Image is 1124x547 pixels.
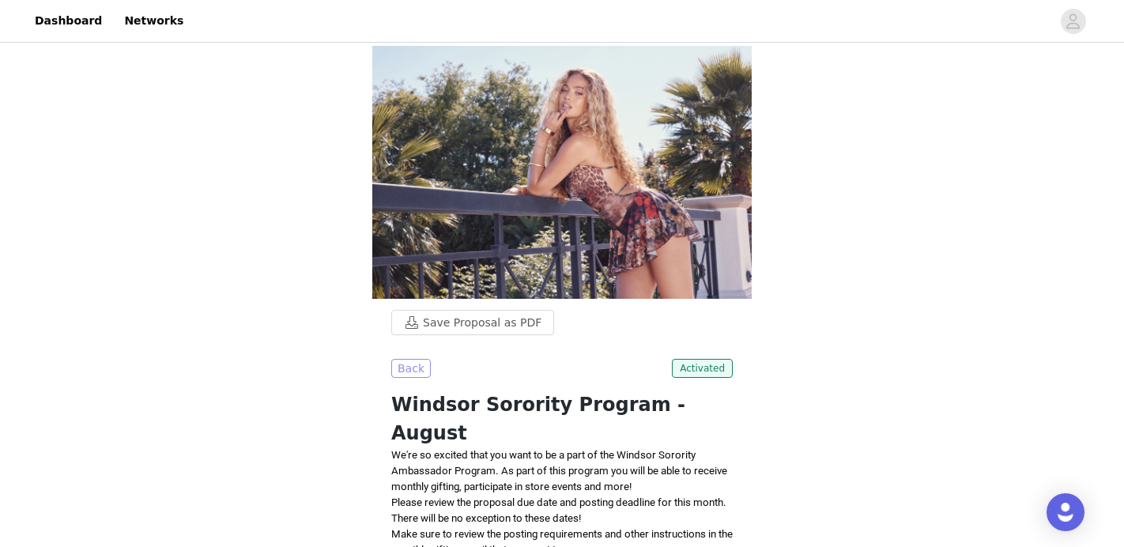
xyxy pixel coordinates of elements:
img: campaign image [372,46,752,299]
a: Dashboard [25,3,111,39]
span: We're so excited that you want to be a part of the Windsor Sorority Ambassador Program. As part o... [391,449,727,492]
span: Please review the proposal due date and posting deadline for this month. There will be no excepti... [391,496,726,524]
a: Networks [115,3,193,39]
button: Back [391,359,431,378]
div: Open Intercom Messenger [1047,493,1084,531]
span: Activated [672,359,733,378]
div: avatar [1066,9,1081,34]
h1: Windsor Sorority Program - August [391,390,733,447]
button: Save Proposal as PDF [391,310,554,335]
